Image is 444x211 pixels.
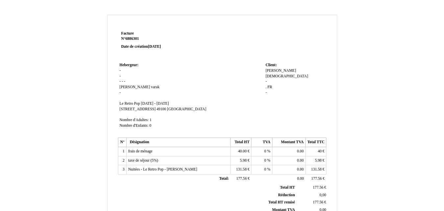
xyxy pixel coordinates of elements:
span: FR [268,85,272,89]
span: - [124,79,125,84]
span: varak [151,85,159,89]
span: frais de ménage [128,149,152,153]
td: € [230,174,251,184]
span: - [120,79,121,84]
td: € [306,156,326,165]
span: 0,00 [319,193,326,197]
span: - [120,91,121,95]
span: Nombre d'Enfants: [120,123,149,128]
span: Réduction [278,193,295,197]
span: 5.98 [315,158,321,163]
span: Nombre d'Adultes: [120,118,149,122]
span: 6886301 [126,37,139,41]
span: 131.58 [236,167,246,171]
th: TVA [251,138,272,147]
td: % [251,147,272,156]
span: Total HT [280,185,295,190]
th: N° [118,138,126,147]
span: 177.56 [311,176,322,181]
td: % [251,156,272,165]
span: [GEOGRAPHIC_DATA] [167,107,206,111]
td: € [306,147,326,156]
td: 3 [118,165,126,174]
span: Nuitées - Le Retro Pop - [PERSON_NAME] [128,167,197,171]
span: 0 [264,149,266,153]
span: 40 [318,149,322,153]
th: Total TTC [306,138,326,147]
th: Désignation [126,138,230,147]
td: € [230,165,251,174]
span: 0.00 [297,149,304,153]
span: 0 [264,167,266,171]
span: [PERSON_NAME] [120,85,150,89]
span: Facture [121,31,134,36]
span: 0.00 [297,158,304,163]
span: Total HT remisé [268,200,295,204]
td: € [306,174,326,184]
strong: Date de création [121,44,161,49]
span: [DATE] [148,44,161,49]
td: 2 [118,156,126,165]
span: - [266,91,267,95]
span: [STREET_ADDRESS] [120,107,156,111]
span: 0 [150,123,152,128]
span: 177.56 [313,185,323,190]
td: € [296,184,327,191]
span: 0 [264,158,266,163]
span: - [120,68,121,73]
th: Montant TVA [272,138,305,147]
strong: N° [121,36,200,41]
td: € [230,147,251,156]
span: . [266,85,267,89]
span: taxe de séjour (5%) [128,158,158,163]
td: % [251,165,272,174]
span: [DEMOGRAPHIC_DATA] [266,74,308,78]
span: 131.58 [311,167,322,171]
td: € [230,156,251,165]
span: [DATE] - [DATE] [141,101,169,106]
span: - [122,79,123,84]
span: 177.56 [236,176,247,181]
span: Total: [219,176,229,181]
td: 1 [118,147,126,156]
span: 0.00 [297,176,304,181]
span: 49100 [156,107,166,111]
span: 177.56 [313,200,323,204]
td: € [296,199,327,206]
span: - [266,79,267,84]
span: Le Retro Pop [120,101,140,106]
td: € [306,165,326,174]
span: Client: [266,63,277,67]
span: 5.98 [240,158,246,163]
span: Hebergeur: [120,63,139,67]
span: 0.00 [297,167,304,171]
span: [PERSON_NAME] [266,68,296,73]
span: - [120,74,121,78]
span: 40.00 [238,149,246,153]
span: 1 [150,118,152,122]
th: Total HT [230,138,251,147]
